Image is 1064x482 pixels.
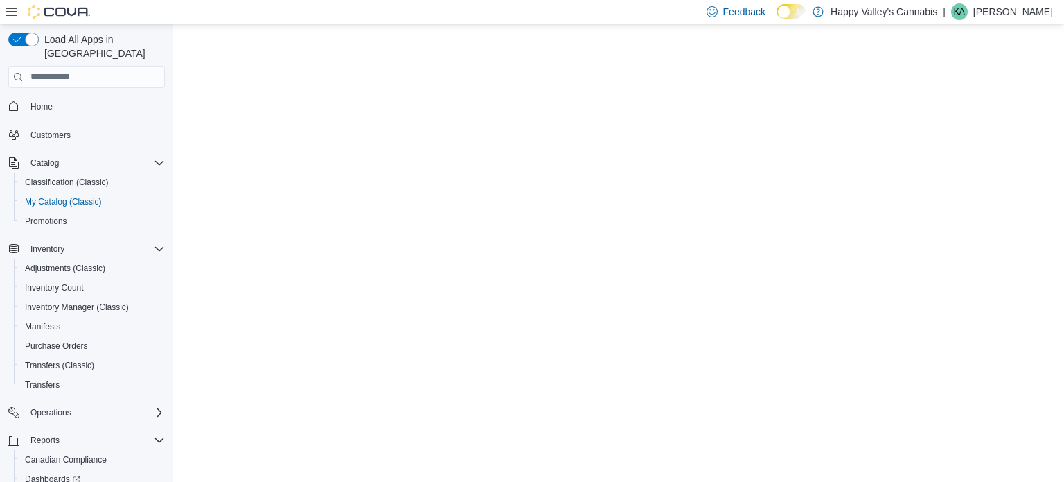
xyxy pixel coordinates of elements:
[25,302,129,313] span: Inventory Manager (Classic)
[19,299,134,316] a: Inventory Manager (Classic)
[14,192,170,212] button: My Catalog (Classic)
[19,451,112,468] a: Canadian Compliance
[25,216,67,227] span: Promotions
[19,279,165,296] span: Inventory Count
[19,279,89,296] a: Inventory Count
[25,126,165,144] span: Customers
[30,130,71,141] span: Customers
[19,174,114,191] a: Classification (Classic)
[19,318,165,335] span: Manifests
[25,155,64,171] button: Catalog
[14,356,170,375] button: Transfers (Classic)
[25,282,84,293] span: Inventory Count
[25,321,60,332] span: Manifests
[19,377,165,393] span: Transfers
[25,241,70,257] button: Inventory
[25,98,58,115] a: Home
[831,3,937,20] p: Happy Valley's Cannabis
[3,153,170,173] button: Catalog
[30,101,53,112] span: Home
[14,336,170,356] button: Purchase Orders
[723,5,765,19] span: Feedback
[25,155,165,171] span: Catalog
[25,127,76,144] a: Customers
[973,3,1053,20] p: [PERSON_NAME]
[3,431,170,450] button: Reports
[14,259,170,278] button: Adjustments (Classic)
[25,432,165,449] span: Reports
[25,263,105,274] span: Adjustments (Classic)
[19,338,165,354] span: Purchase Orders
[28,5,90,19] img: Cova
[19,318,66,335] a: Manifests
[25,404,77,421] button: Operations
[19,174,165,191] span: Classification (Classic)
[30,157,59,169] span: Catalog
[19,338,94,354] a: Purchase Orders
[14,278,170,298] button: Inventory Count
[30,435,60,446] span: Reports
[14,450,170,470] button: Canadian Compliance
[19,193,165,210] span: My Catalog (Classic)
[19,357,100,374] a: Transfers (Classic)
[25,360,94,371] span: Transfers (Classic)
[14,375,170,395] button: Transfers
[25,196,102,207] span: My Catalog (Classic)
[14,212,170,231] button: Promotions
[25,341,88,352] span: Purchase Orders
[19,213,73,230] a: Promotions
[25,98,165,115] span: Home
[14,298,170,317] button: Inventory Manager (Classic)
[954,3,965,20] span: KA
[19,260,111,277] a: Adjustments (Classic)
[19,193,107,210] a: My Catalog (Classic)
[39,33,165,60] span: Load All Apps in [GEOGRAPHIC_DATA]
[3,403,170,422] button: Operations
[3,239,170,259] button: Inventory
[3,96,170,117] button: Home
[19,451,165,468] span: Canadian Compliance
[3,125,170,145] button: Customers
[19,299,165,316] span: Inventory Manager (Classic)
[19,260,165,277] span: Adjustments (Classic)
[25,241,165,257] span: Inventory
[951,3,968,20] div: Kira Aime
[14,173,170,192] button: Classification (Classic)
[25,404,165,421] span: Operations
[25,454,107,465] span: Canadian Compliance
[25,177,109,188] span: Classification (Classic)
[30,243,64,255] span: Inventory
[777,4,806,19] input: Dark Mode
[19,377,65,393] a: Transfers
[19,213,165,230] span: Promotions
[30,407,71,418] span: Operations
[943,3,946,20] p: |
[19,357,165,374] span: Transfers (Classic)
[25,432,65,449] button: Reports
[14,317,170,336] button: Manifests
[25,379,60,390] span: Transfers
